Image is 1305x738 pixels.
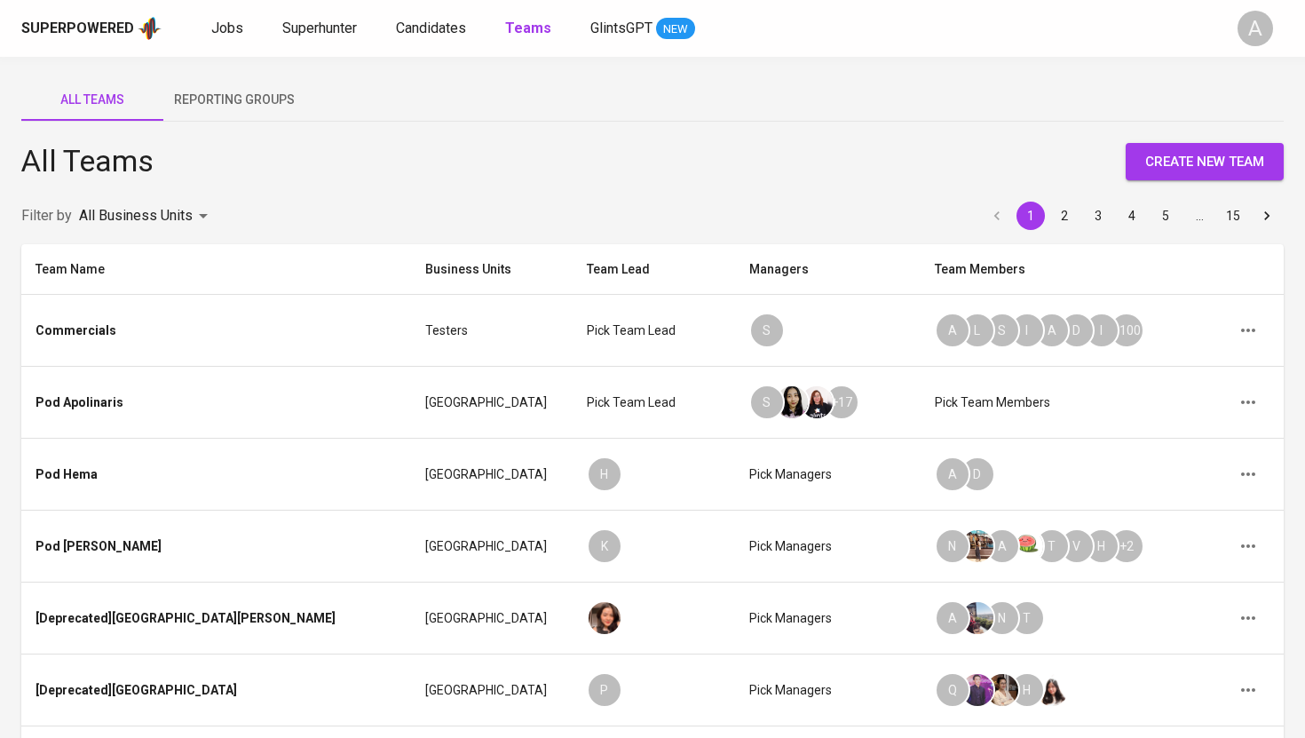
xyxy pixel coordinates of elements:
div: Pod [PERSON_NAME] [36,537,162,555]
img: anh.nguyenle@glints.com [961,530,993,562]
span: GlintsGPT [590,20,652,36]
div: S [749,385,785,420]
div: H [1084,528,1119,564]
button: Go to page 5 [1151,202,1180,230]
button: Go to page 4 [1118,202,1146,230]
th: Business Units [411,244,573,295]
th: Team Lead [573,244,735,295]
td: [GEOGRAPHIC_DATA] [411,655,573,726]
div: S [985,313,1020,348]
button: Go to next page [1253,202,1281,230]
img: 47e1a293-2fb2-4e7e-aa03-57fc1ec29063.jpg [1011,530,1043,562]
div: H [1009,672,1045,708]
div: A [935,600,970,636]
div: D [1059,313,1095,348]
a: Teams [505,18,555,40]
div: Pod Hema [36,465,98,483]
div: S [749,313,785,348]
div: T [1034,528,1070,564]
th: Managers [735,244,921,295]
span: Pick team members [935,395,1050,409]
img: app logo [138,15,162,42]
div: D [960,456,995,492]
div: V [1059,528,1095,564]
div: H [587,456,622,492]
div: N [985,600,1020,636]
img: hoa.nguyenthi@glints.com [986,674,1018,706]
img: tricilia@glints.com [801,386,833,418]
div: + 2 [1109,528,1144,564]
div: K [587,528,622,564]
td: [GEOGRAPHIC_DATA] [411,439,573,511]
td: [GEOGRAPHIC_DATA] [411,583,573,655]
div: A [935,313,970,348]
span: Filter by [21,207,72,224]
span: Pick managers [749,611,832,625]
h4: All Teams [21,143,154,180]
div: [Deprecated][GEOGRAPHIC_DATA] [36,681,237,699]
th: Team Members [921,244,1213,295]
button: Go to page 2 [1050,202,1079,230]
span: Reporting Groups [174,89,295,111]
div: P [587,672,622,708]
img: kha.duong@glints.com [961,602,993,634]
span: NEW [656,20,695,38]
span: Pick managers [749,539,832,553]
span: Jobs [211,20,243,36]
span: Pick managers [749,683,832,697]
div: Commercials [36,321,116,339]
a: Candidates [396,18,470,40]
nav: pagination navigation [980,202,1284,230]
th: Team Name [21,244,411,295]
div: teams tab [21,78,1284,121]
img: thao.thai@glints.com [589,602,621,634]
div: All Business Units [79,202,214,230]
button: Go to page 3 [1084,202,1112,230]
a: Superhunter [282,18,360,40]
div: Q [935,672,970,708]
div: T [1009,600,1045,636]
div: [Deprecated][GEOGRAPHIC_DATA][PERSON_NAME] [36,609,336,627]
div: Pod Apolinaris [36,393,123,411]
div: N [935,528,970,564]
div: I [1009,313,1045,348]
td: [GEOGRAPHIC_DATA] [411,511,573,583]
td: [GEOGRAPHIC_DATA] [411,367,573,439]
div: A [985,528,1020,564]
span: All Teams [32,89,153,111]
td: Testers [411,295,573,367]
div: A [1238,11,1273,46]
div: + 100 [1109,313,1144,348]
span: Candidates [396,20,466,36]
span: Pick managers [749,467,832,481]
button: page 1 [1016,202,1045,230]
b: Teams [505,20,551,36]
span: Pick team lead [587,323,676,337]
div: L [960,313,995,348]
a: Jobs [211,18,247,40]
div: … [1185,207,1214,225]
img: qui.bui@glints.com [1036,674,1068,706]
div: A [935,456,970,492]
span: Pick team lead [587,395,676,409]
span: create new team [1145,150,1264,173]
div: I [1084,313,1119,348]
button: create new team [1126,143,1284,180]
a: GlintsGPT NEW [590,18,695,40]
span: Superhunter [282,20,357,36]
a: Superpoweredapp logo [21,15,162,42]
button: Go to page 15 [1219,202,1247,230]
img: sefanya.kardia@glints.com [776,386,808,418]
img: phu.huynh@glints.com [961,674,993,706]
div: + 17 [824,385,859,420]
div: Superpowered [21,19,134,39]
div: A [1034,313,1070,348]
